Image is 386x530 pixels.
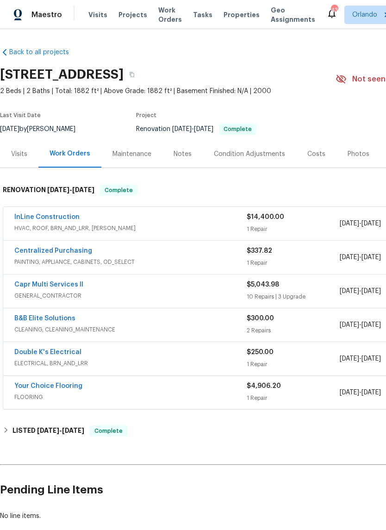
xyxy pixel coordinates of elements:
[361,389,381,396] span: [DATE]
[50,149,90,158] div: Work Orders
[247,214,284,220] span: $14,400.00
[47,187,94,193] span: -
[31,10,62,19] span: Maestro
[11,150,27,159] div: Visits
[340,287,381,296] span: -
[361,254,381,261] span: [DATE]
[247,315,274,322] span: $300.00
[118,10,147,19] span: Projects
[247,349,274,355] span: $250.00
[220,126,255,132] span: Complete
[361,288,381,294] span: [DATE]
[37,427,84,434] span: -
[37,427,59,434] span: [DATE]
[194,126,213,132] span: [DATE]
[12,425,84,436] h6: LISTED
[361,322,381,328] span: [DATE]
[247,360,340,369] div: 1 Repair
[247,281,279,288] span: $5,043.98
[247,292,340,301] div: 10 Repairs | 3 Upgrade
[14,349,81,355] a: Double K's Electrical
[72,187,94,193] span: [DATE]
[172,126,213,132] span: -
[340,253,381,262] span: -
[14,214,80,220] a: InLine Construction
[14,291,247,300] span: GENERAL_CONTRACTOR
[14,359,247,368] span: ELECTRICAL, BRN_AND_LRR
[101,186,137,195] span: Complete
[47,187,69,193] span: [DATE]
[348,150,369,159] div: Photos
[193,12,212,18] span: Tasks
[361,220,381,227] span: [DATE]
[340,254,359,261] span: [DATE]
[88,10,107,19] span: Visits
[247,224,340,234] div: 1 Repair
[340,219,381,228] span: -
[247,393,340,403] div: 1 Repair
[340,320,381,330] span: -
[247,383,281,389] span: $4,906.20
[361,355,381,362] span: [DATE]
[271,6,315,24] span: Geo Assignments
[340,355,359,362] span: [DATE]
[14,393,247,402] span: FLOORING
[62,427,84,434] span: [DATE]
[340,354,381,363] span: -
[158,6,182,24] span: Work Orders
[14,281,83,288] a: Capr Multi Services ll
[174,150,192,159] div: Notes
[340,322,359,328] span: [DATE]
[224,10,260,19] span: Properties
[136,126,256,132] span: Renovation
[14,224,247,233] span: HVAC, ROOF, BRN_AND_LRR, [PERSON_NAME]
[172,126,192,132] span: [DATE]
[307,150,325,159] div: Costs
[214,150,285,159] div: Condition Adjustments
[247,326,340,335] div: 2 Repairs
[247,248,272,254] span: $337.82
[14,257,247,267] span: PAINTING, APPLIANCE, CABINETS, OD_SELECT
[340,288,359,294] span: [DATE]
[340,220,359,227] span: [DATE]
[352,10,377,19] span: Orlando
[3,185,94,196] h6: RENOVATION
[136,112,156,118] span: Project
[14,383,82,389] a: Your Choice Flooring
[340,389,359,396] span: [DATE]
[331,6,337,15] div: 43
[91,426,126,436] span: Complete
[14,315,75,322] a: B&B Elite Solutions
[14,325,247,334] span: CLEANING, CLEANING_MAINTENANCE
[112,150,151,159] div: Maintenance
[14,248,92,254] a: Centralized Purchasing
[124,66,140,83] button: Copy Address
[247,258,340,268] div: 1 Repair
[340,388,381,397] span: -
